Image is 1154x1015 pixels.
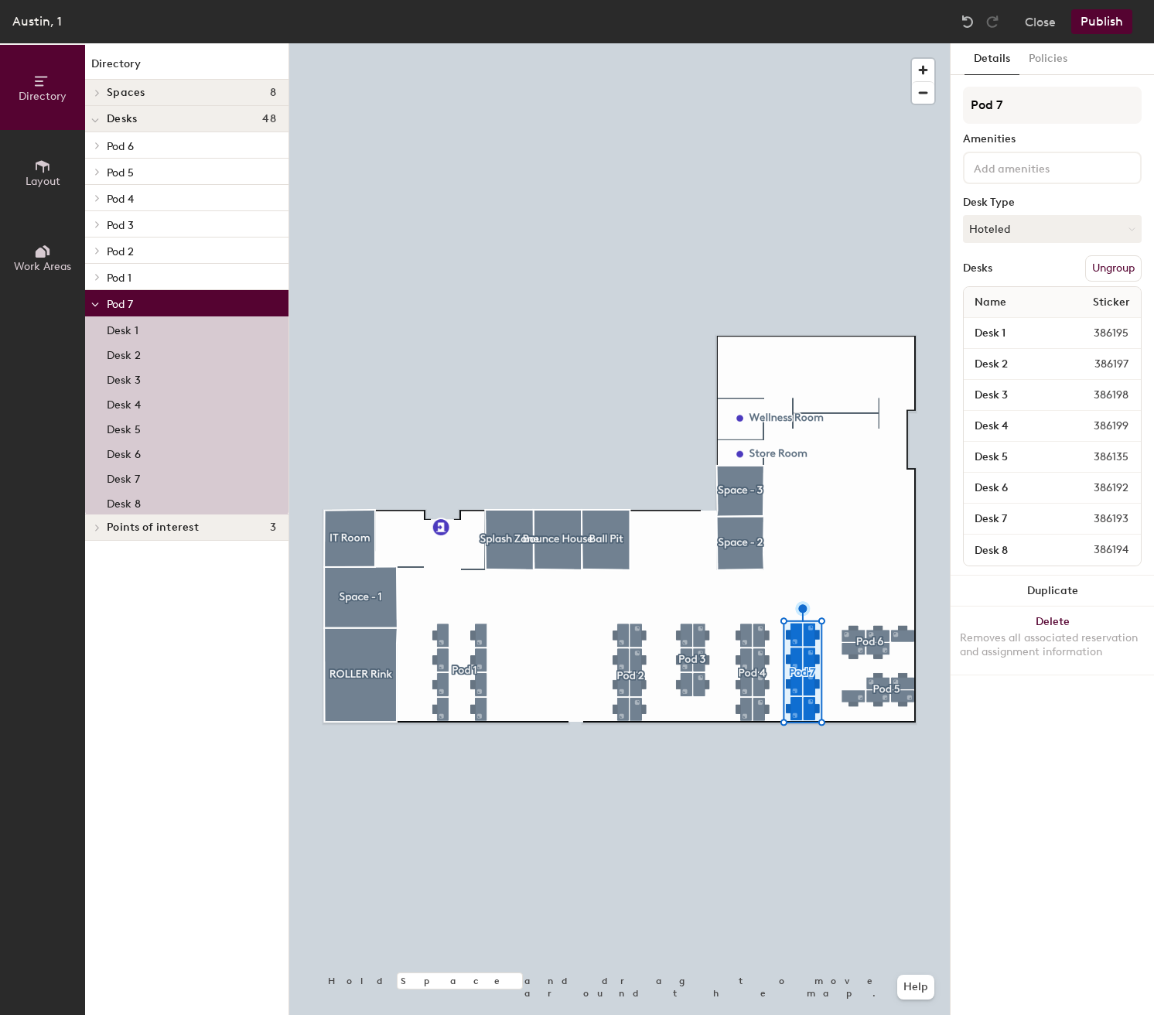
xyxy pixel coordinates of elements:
input: Unnamed desk [967,508,1057,530]
input: Unnamed desk [967,384,1057,406]
button: Help [897,975,934,1000]
div: Removes all associated reservation and assignment information [960,631,1145,659]
span: Points of interest [107,521,199,534]
span: Sticker [1085,289,1138,316]
p: Desk 6 [107,443,141,461]
span: Pod 7 [107,298,133,311]
input: Unnamed desk [967,539,1057,561]
span: Directory [19,90,67,103]
p: Desk 7 [107,468,140,486]
input: Unnamed desk [967,415,1057,437]
span: Pod 2 [107,245,134,258]
input: Unnamed desk [967,354,1057,375]
button: Policies [1019,43,1077,75]
span: Layout [26,175,60,188]
img: Undo [960,14,975,29]
button: Publish [1071,9,1132,34]
button: Duplicate [951,576,1154,607]
span: Spaces [107,87,145,99]
span: Pod 3 [107,219,134,232]
span: Pod 5 [107,166,134,179]
input: Unnamed desk [967,477,1057,499]
input: Unnamed desk [967,323,1057,344]
p: Desk 1 [107,320,138,337]
span: Name [967,289,1014,316]
span: 386194 [1057,542,1138,559]
span: Desks [107,113,137,125]
span: 386135 [1057,449,1138,466]
button: Hoteled [963,215,1142,243]
span: 386193 [1057,511,1138,528]
p: Desk 5 [107,419,141,436]
img: Redo [985,14,1000,29]
button: Close [1025,9,1056,34]
button: Details [965,43,1019,75]
div: Desks [963,262,992,275]
span: Pod 1 [107,272,131,285]
span: 386199 [1057,418,1138,435]
div: Amenities [963,133,1142,145]
span: Pod 6 [107,140,134,153]
button: Ungroup [1085,255,1142,282]
input: Unnamed desk [967,446,1057,468]
span: 386192 [1057,480,1138,497]
span: Pod 4 [107,193,134,206]
span: 48 [262,113,276,125]
div: Desk Type [963,197,1142,209]
span: 3 [270,521,276,534]
div: Austin, 1 [12,12,62,31]
h1: Directory [85,56,288,80]
p: Desk 3 [107,369,141,387]
span: 8 [270,87,276,99]
span: 386197 [1057,356,1138,373]
p: Desk 2 [107,344,141,362]
span: 386195 [1057,325,1138,342]
span: Work Areas [14,260,71,273]
span: 386198 [1057,387,1138,404]
p: Desk 4 [107,394,141,412]
input: Add amenities [971,158,1110,176]
p: Desk 8 [107,493,141,511]
button: DeleteRemoves all associated reservation and assignment information [951,607,1154,675]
